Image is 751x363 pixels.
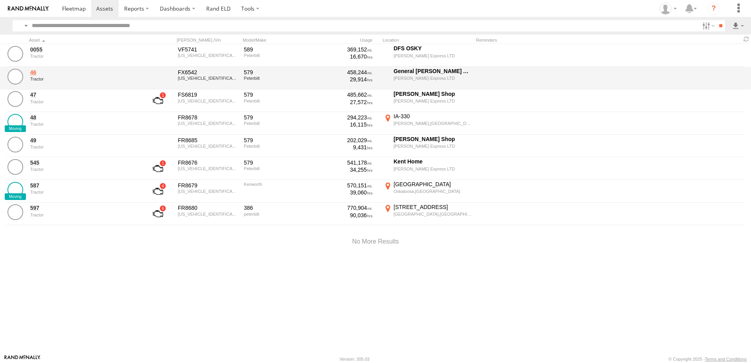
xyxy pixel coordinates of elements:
[7,114,23,130] a: View Asset Details
[394,113,472,120] div: IA-330
[394,68,472,75] div: General [PERSON_NAME] Avon
[30,213,138,217] div: undefined
[731,20,745,31] label: Export results as...
[244,166,312,171] div: Peterbilt
[383,181,473,202] label: Click to View Current Location
[394,45,472,52] div: DFS OSKY
[318,76,373,83] div: Data from Vehicle CANbus
[318,204,373,211] div: Data from Vehicle CANbus
[244,46,312,53] div: 589
[707,2,720,15] i: ?
[244,99,312,103] div: Peterbilt
[30,77,138,81] div: undefined
[394,121,472,126] div: [PERSON_NAME],[GEOGRAPHIC_DATA]
[394,211,472,217] div: [GEOGRAPHIC_DATA],[GEOGRAPHIC_DATA]
[30,122,138,126] div: undefined
[178,76,238,81] div: 1XPBDP9X5LD665686
[178,182,238,189] div: FR8679
[7,182,23,198] a: View Asset Details
[143,159,172,178] a: View Asset with Fault/s
[318,182,373,189] div: Data from Vehicle CANbus
[394,136,472,143] div: [PERSON_NAME] Shop
[30,91,138,98] a: 47
[30,114,138,121] a: 48
[318,69,373,76] div: Data from Vehicle CANbus
[178,189,238,194] div: 1XDAD49X36J139868
[30,182,138,189] a: 587
[29,37,139,43] div: Click to Sort
[244,182,312,187] div: Kenworth
[383,90,473,112] label: Click to View Current Location
[30,137,138,144] a: 49
[7,69,23,84] a: View Asset Details
[383,113,473,134] label: Click to View Current Location
[383,158,473,179] label: Click to View Current Location
[30,69,138,76] a: 46
[178,53,238,58] div: 1XPBDP9X0LD665692
[30,204,138,211] a: 597
[394,53,472,59] div: [PERSON_NAME] Express LTD
[476,37,602,43] div: Reminders
[244,53,312,58] div: Peterbilt
[7,204,23,220] a: View Asset Details
[318,121,373,128] div: Data from Vehicle CANbus
[4,355,40,363] a: Visit our Website
[244,121,312,126] div: Peterbilt
[30,99,138,104] div: undefined
[394,98,472,104] div: [PERSON_NAME] Express LTD
[699,20,716,31] label: Search Filter Options
[178,91,238,98] div: FS6819
[30,54,138,59] div: undefined
[318,99,373,106] div: Data from Vehicle CANbus
[178,212,238,216] div: 1XPHD49X1CD144649
[317,37,379,43] div: Usage
[394,75,472,81] div: [PERSON_NAME] Express LTD
[244,91,312,98] div: 579
[7,46,23,62] a: View Asset Details
[178,46,238,53] div: VF5741
[394,203,472,211] div: [STREET_ADDRESS]
[178,114,238,121] div: FR8678
[318,159,373,166] div: Data from Vehicle CANbus
[657,3,680,15] div: Tim Zylstra
[383,45,473,66] label: Click to View Current Location
[394,158,472,165] div: Kent Home
[340,357,370,361] div: Version: 305.03
[178,204,238,211] div: FR8680
[383,37,473,43] div: Location
[318,46,373,53] div: Data from Vehicle CANbus
[394,189,472,194] div: Oskaloosa,[GEOGRAPHIC_DATA]
[244,212,312,216] div: peterbilt
[244,114,312,121] div: 579
[318,114,373,121] div: Data from Vehicle CANbus
[178,144,238,148] div: 1XPBD49X0RD687005
[244,69,312,76] div: 579
[244,159,312,166] div: 579
[318,53,373,60] div: Data from Vehicle CANbus
[178,69,238,76] div: FX6542
[318,166,373,173] div: Data from Vehicle CANbus
[318,137,373,144] div: Data from Vehicle CANbus
[383,68,473,89] label: Click to View Current Location
[7,159,23,175] a: View Asset Details
[394,90,472,97] div: [PERSON_NAME] Shop
[178,137,238,144] div: FR8685
[30,167,138,172] div: undefined
[394,143,472,149] div: [PERSON_NAME] Express LTD
[742,35,751,43] span: Refresh
[178,121,238,126] div: 1XPBD49X6PD860006
[394,181,472,188] div: [GEOGRAPHIC_DATA]
[244,144,312,148] div: Peterbilt
[394,166,472,172] div: [PERSON_NAME] Express LTD
[244,76,312,81] div: Peterbilt
[30,190,138,194] div: undefined
[23,20,29,31] label: Search Query
[318,212,373,219] div: Data from Vehicle CANbus
[178,166,238,171] div: 1XPBD49X8LD664773
[8,6,49,11] img: rand-logo.svg
[177,37,240,43] div: [PERSON_NAME]./Vin
[318,189,373,196] div: Data from Vehicle CANbus
[244,204,312,211] div: 386
[143,91,172,110] a: View Asset with Fault/s
[7,91,23,107] a: View Asset Details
